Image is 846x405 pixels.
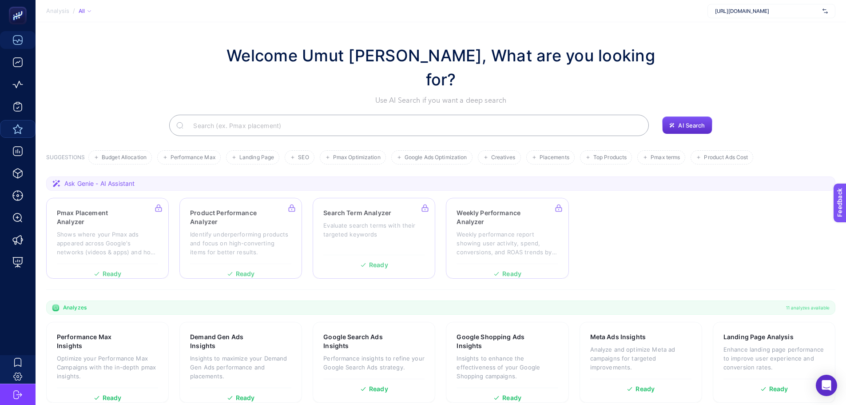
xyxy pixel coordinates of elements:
[323,333,397,350] h3: Google Search Ads Insights
[651,154,680,161] span: Pmax terms
[102,154,147,161] span: Budget Allocation
[64,179,135,188] span: Ask Genie - AI Assistant
[704,154,748,161] span: Product Ads Cost
[405,154,467,161] span: Google Ads Optimization
[73,7,75,14] span: /
[333,154,381,161] span: Pmax Optimization
[580,322,702,403] a: Meta Ads InsightsAnalyze and optimize Meta ad campaigns for targeted improvements.Ready
[715,8,819,15] span: [URL][DOMAIN_NAME]
[46,8,69,15] span: Analysis
[713,322,835,403] a: Landing Page AnalysisEnhance landing page performance to improve user experience and conversion r...
[179,198,302,279] a: Product Performance AnalyzerIdentify underperforming products and focus on high-converting items ...
[502,395,521,401] span: Ready
[723,333,794,341] h3: Landing Page Analysis
[46,322,169,403] a: Performance Max InsightsOptimize your Performance Max Campaigns with the in-depth pmax insights.R...
[446,198,568,279] a: Weekly Performance AnalyzerWeekly performance report showing user activity, spend, conversions, a...
[236,395,255,401] span: Ready
[678,122,705,129] span: AI Search
[223,44,659,92] h1: Welcome Umut [PERSON_NAME], What are you looking for?
[239,154,274,161] span: Landing Page
[79,8,91,15] div: All
[590,333,646,341] h3: Meta Ads Insights
[298,154,309,161] span: SEO
[5,3,34,10] span: Feedback
[457,354,558,381] p: Insights to enhance the effectiveness of your Google Shopping campaigns.
[313,322,435,403] a: Google Search Ads InsightsPerformance insights to refine your Google Search Ads strategy.Ready
[540,154,569,161] span: Placements
[98,52,150,58] div: Keywords by Traffic
[25,14,44,21] div: v 4.0.25
[34,52,79,58] div: Domain Overview
[323,354,425,372] p: Performance insights to refine your Google Search Ads strategy.
[179,322,302,403] a: Demand Gen Ads InsightsInsights to maximize your Demand Gen Ads performance and placements.Ready
[816,375,837,396] div: Open Intercom Messenger
[190,354,291,381] p: Insights to maximize your Demand Gen Ads performance and placements.
[662,116,712,134] button: AI Search
[593,154,627,161] span: Top Products
[457,333,531,350] h3: Google Shopping Ads Insights
[491,154,516,161] span: Creatives
[171,154,215,161] span: Performance Max
[103,395,122,401] span: Ready
[57,354,158,381] p: Optimize your Performance Max Campaigns with the in-depth pmax insights.
[63,304,87,311] span: Analyzes
[446,322,568,403] a: Google Shopping Ads InsightsInsights to enhance the effectiveness of your Google Shopping campaig...
[786,304,830,311] span: 11 analyzes available
[190,333,263,350] h3: Demand Gen Ads Insights
[186,113,642,138] input: Search
[369,386,388,392] span: Ready
[313,198,435,279] a: Search Term AnalyzerEvaluate search terms with their targeted keywordsReady
[46,154,85,164] h3: SUGGESTIONS
[769,386,788,392] span: Ready
[14,14,21,21] img: logo_orange.svg
[590,345,691,372] p: Analyze and optimize Meta ad campaigns for targeted improvements.
[14,23,21,30] img: website_grey.svg
[46,198,169,279] a: Pmax Placement AnalyzerShows where your Pmax ads appeared across Google's networks (videos & apps...
[57,333,131,350] h3: Performance Max Insights
[635,386,655,392] span: Ready
[24,52,31,59] img: tab_domain_overview_orange.svg
[723,345,825,372] p: Enhance landing page performance to improve user experience and conversion rates.
[88,52,95,59] img: tab_keywords_by_traffic_grey.svg
[822,7,828,16] img: svg%3e
[23,23,63,30] div: Domain: [URL]
[223,95,659,106] p: Use AI Search if you want a deep search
